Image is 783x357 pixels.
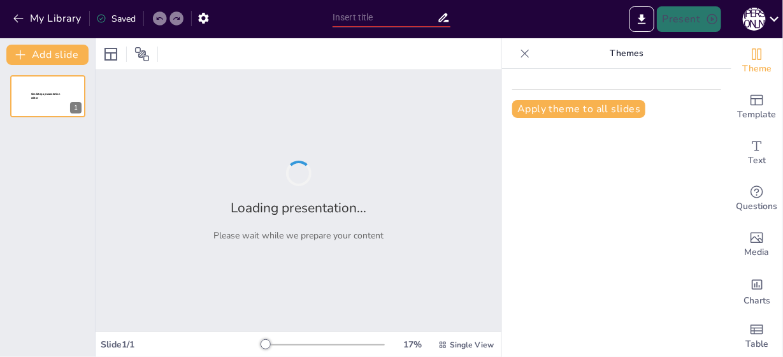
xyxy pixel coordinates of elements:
[231,199,366,217] h2: Loading presentation...
[731,84,782,130] div: Add ready made slides
[213,229,384,242] p: Please wait while we prepare your content
[731,176,782,222] div: Get real-time input from your audience
[731,38,782,84] div: Change the overall theme
[535,38,719,69] p: Themes
[10,8,87,29] button: My Library
[629,6,654,32] button: Export to PowerPoint
[96,13,136,25] div: Saved
[745,245,770,259] span: Media
[398,339,428,351] div: 17 %
[31,92,60,99] span: Sendsteps presentation editor
[657,6,721,32] button: Present
[70,102,82,113] div: 1
[101,44,121,64] div: Layout
[738,108,777,122] span: Template
[745,337,768,351] span: Table
[134,47,150,62] span: Position
[512,100,645,118] button: Apply theme to all slides
[748,154,766,168] span: Text
[731,222,782,268] div: Add images, graphics, shapes or video
[736,200,778,214] span: Questions
[731,130,782,176] div: Add text boxes
[6,45,89,65] button: Add slide
[743,294,770,308] span: Charts
[743,8,766,31] div: Д [PERSON_NAME]
[731,268,782,314] div: Add charts and graphs
[450,340,494,350] span: Single View
[10,75,85,117] div: 1
[333,8,437,27] input: Insert title
[101,339,262,351] div: Slide 1 / 1
[742,62,772,76] span: Theme
[743,6,766,32] button: Д [PERSON_NAME]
